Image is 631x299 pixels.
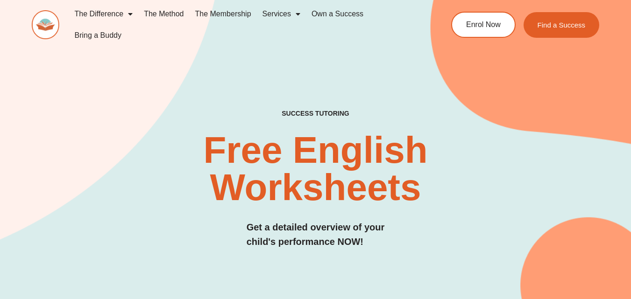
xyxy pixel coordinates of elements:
a: Own a Success [306,3,369,25]
a: Enrol Now [451,12,516,38]
nav: Menu [69,3,418,46]
h3: Get a detailed overview of your child's performance NOW! [247,220,385,249]
span: Enrol Now [466,21,501,28]
a: The Method [138,3,189,25]
a: Find a Success [524,12,600,38]
h4: SUCCESS TUTORING​ [232,110,400,118]
h2: Free English Worksheets​ [128,132,503,206]
a: Bring a Buddy [69,25,127,46]
a: The Difference [69,3,138,25]
a: Services [257,3,306,25]
a: The Membership [190,3,257,25]
span: Find a Success [538,21,586,28]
